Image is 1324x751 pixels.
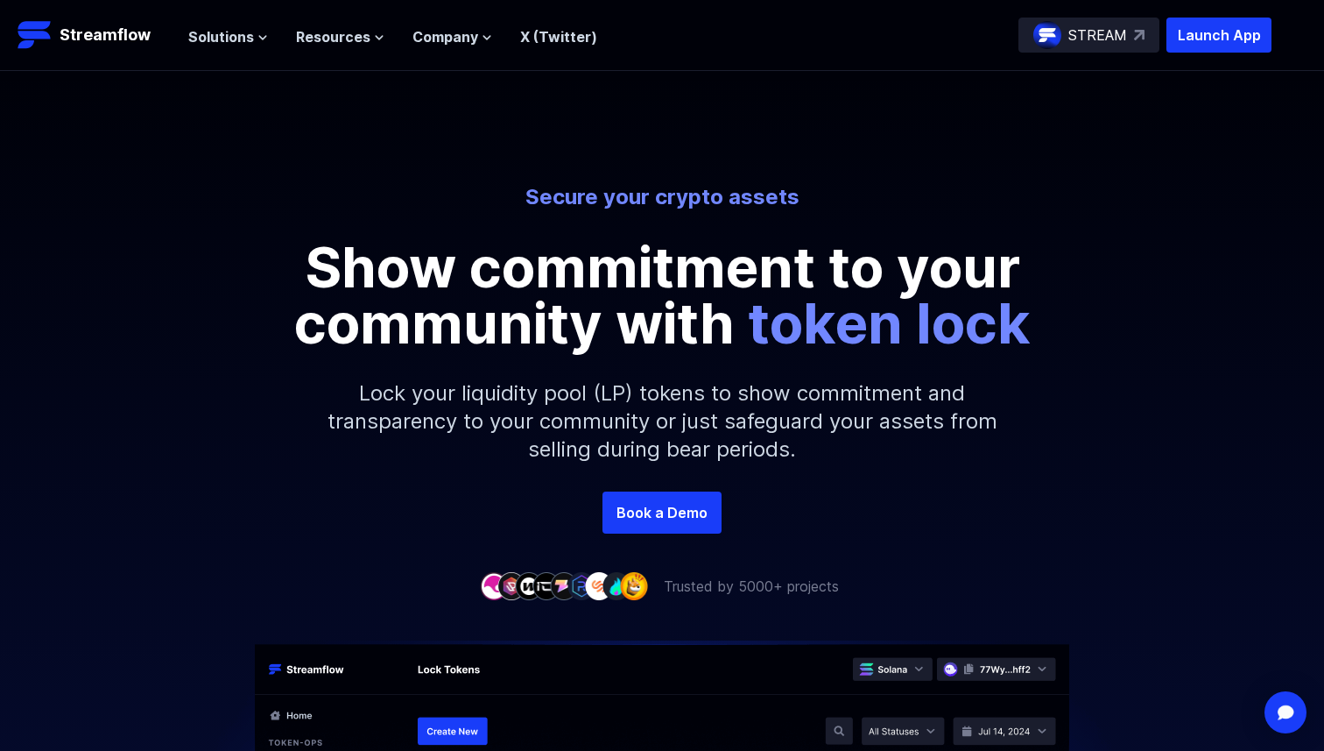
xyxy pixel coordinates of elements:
[520,28,597,46] a: X (Twitter)
[664,576,839,597] p: Trusted by 5000+ projects
[188,26,254,47] span: Solutions
[602,572,630,599] img: company-8
[285,351,1039,492] p: Lock your liquidity pool (LP) tokens to show commitment and transparency to your community or jus...
[585,572,613,599] img: company-7
[1068,25,1127,46] p: STREAM
[550,572,578,599] img: company-5
[18,18,171,53] a: Streamflow
[1264,691,1306,733] div: Open Intercom Messenger
[620,572,648,599] img: company-9
[60,23,151,47] p: Streamflow
[18,18,53,53] img: Streamflow Logo
[532,572,560,599] img: company-4
[497,572,525,599] img: company-2
[177,183,1147,211] p: Secure your crypto assets
[1033,21,1061,49] img: streamflow-logo-circle.png
[1134,30,1144,40] img: top-right-arrow.svg
[412,26,492,47] button: Company
[480,572,508,599] img: company-1
[296,26,370,47] span: Resources
[412,26,478,47] span: Company
[268,239,1056,351] p: Show commitment to your community with
[1166,18,1271,53] button: Launch App
[602,492,722,534] a: Book a Demo
[748,289,1031,357] span: token lock
[567,572,595,599] img: company-6
[296,26,384,47] button: Resources
[515,572,543,599] img: company-3
[1018,18,1159,53] a: STREAM
[188,26,268,47] button: Solutions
